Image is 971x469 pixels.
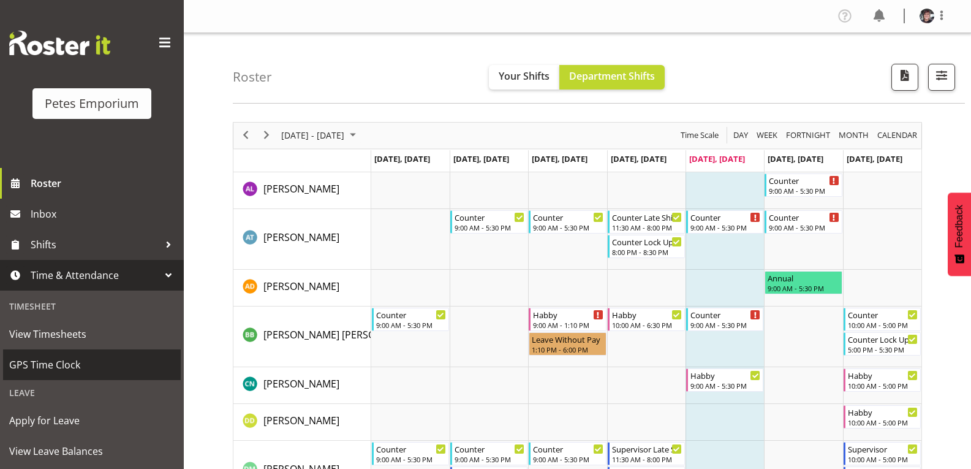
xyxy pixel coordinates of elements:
[686,308,763,331] div: Beena Beena"s event - Counter Begin From Friday, August 22, 2025 at 9:00:00 AM GMT+12:00 Ends At ...
[3,405,181,436] a: Apply for Leave
[954,205,965,248] span: Feedback
[689,153,745,164] span: [DATE], [DATE]
[9,411,175,430] span: Apply for Leave
[844,405,921,429] div: Danielle Donselaar"s event - Habby Begin From Sunday, August 24, 2025 at 10:00:00 AM GMT+12:00 En...
[844,442,921,465] div: David McAuley"s event - Supervisor Begin From Sunday, August 24, 2025 at 10:00:00 AM GMT+12:00 En...
[732,128,749,143] span: Day
[263,181,339,196] a: [PERSON_NAME]
[532,345,603,354] div: 1:10 PM - 6:00 PM
[608,210,685,234] div: Alex-Micheal Taniwha"s event - Counter Late Shift Begin From Thursday, August 21, 2025 at 11:30:0...
[259,128,275,143] button: Next
[233,209,371,270] td: Alex-Micheal Taniwha resource
[785,128,831,143] span: Fortnight
[769,223,839,232] div: 9:00 AM - 5:30 PM
[532,333,603,345] div: Leave Without Pay
[608,235,685,258] div: Alex-Micheal Taniwha"s event - Counter Lock Up Begin From Thursday, August 21, 2025 at 8:00:00 PM...
[875,128,920,143] button: Month
[453,153,509,164] span: [DATE], [DATE]
[499,69,550,83] span: Your Shifts
[3,349,181,380] a: GPS Time Clock
[529,442,606,465] div: David McAuley"s event - Counter Begin From Wednesday, August 20, 2025 at 9:00:00 AM GMT+12:00 End...
[612,454,682,464] div: 11:30 AM - 8:00 PM
[848,333,918,345] div: Counter Lock Up
[532,153,588,164] span: [DATE], [DATE]
[533,308,603,321] div: Habby
[948,193,971,276] button: Feedback - Show survey
[31,235,159,254] span: Shifts
[690,211,760,223] div: Counter
[263,414,339,427] span: [PERSON_NAME]
[765,173,842,197] div: Abigail Lane"s event - Counter Begin From Saturday, August 23, 2025 at 9:00:00 AM GMT+12:00 Ends ...
[690,308,760,321] div: Counter
[279,128,361,143] button: August 2025
[690,369,760,381] div: Habby
[755,128,779,143] span: Week
[928,64,955,91] button: Filter Shifts
[529,210,606,234] div: Alex-Micheal Taniwha"s event - Counter Begin From Wednesday, August 20, 2025 at 9:00:00 AM GMT+12...
[233,367,371,404] td: Christine Neville resource
[844,308,921,331] div: Beena Beena"s event - Counter Begin From Sunday, August 24, 2025 at 10:00:00 AM GMT+12:00 Ends At...
[263,377,339,391] span: [PERSON_NAME]
[848,369,918,381] div: Habby
[686,210,763,234] div: Alex-Micheal Taniwha"s event - Counter Begin From Friday, August 22, 2025 at 9:00:00 AM GMT+12:00...
[263,327,418,342] a: [PERSON_NAME] [PERSON_NAME]
[233,270,371,307] td: Amelia Denz resource
[376,454,446,464] div: 9:00 AM - 5:30 PM
[891,64,918,91] button: Download a PDF of the roster according to the set date range.
[612,443,682,455] div: Supervisor Late Shift
[233,172,371,209] td: Abigail Lane resource
[612,235,682,248] div: Counter Lock Up
[529,308,606,331] div: Beena Beena"s event - Habby Begin From Wednesday, August 20, 2025 at 9:00:00 AM GMT+12:00 Ends At...
[847,153,902,164] span: [DATE], [DATE]
[233,70,272,84] h4: Roster
[608,308,685,331] div: Beena Beena"s event - Habby Begin From Thursday, August 21, 2025 at 10:00:00 AM GMT+12:00 Ends At...
[455,454,524,464] div: 9:00 AM - 5:30 PM
[533,454,603,464] div: 9:00 AM - 5:30 PM
[755,128,780,143] button: Timeline Week
[612,247,682,257] div: 8:00 PM - 8:30 PM
[768,283,839,293] div: 9:00 AM - 5:30 PM
[848,345,918,354] div: 5:00 PM - 5:30 PM
[235,123,256,148] div: previous period
[769,211,839,223] div: Counter
[848,443,918,455] div: Supervisor
[450,442,527,465] div: David McAuley"s event - Counter Begin From Tuesday, August 19, 2025 at 9:00:00 AM GMT+12:00 Ends ...
[372,308,449,331] div: Beena Beena"s event - Counter Begin From Monday, August 18, 2025 at 9:00:00 AM GMT+12:00 Ends At ...
[920,9,934,23] img: michelle-whaleb4506e5af45ffd00a26cc2b6420a9100.png
[679,128,720,143] span: Time Scale
[9,325,175,343] span: View Timesheets
[844,368,921,392] div: Christine Neville"s event - Habby Begin From Sunday, August 24, 2025 at 10:00:00 AM GMT+12:00 End...
[769,174,839,186] div: Counter
[690,381,760,391] div: 9:00 AM - 5:30 PM
[686,368,763,392] div: Christine Neville"s event - Habby Begin From Friday, August 22, 2025 at 9:00:00 AM GMT+12:00 Ends...
[768,153,823,164] span: [DATE], [DATE]
[233,307,371,367] td: Beena Beena resource
[455,223,524,232] div: 9:00 AM - 5:30 PM
[31,266,159,284] span: Time & Attendance
[263,413,339,428] a: [PERSON_NAME]
[848,418,918,427] div: 10:00 AM - 5:00 PM
[31,174,178,193] span: Roster
[9,356,175,374] span: GPS Time Clock
[848,454,918,464] div: 10:00 AM - 5:00 PM
[277,123,363,148] div: August 18 - 24, 2025
[376,443,446,455] div: Counter
[529,332,606,356] div: Beena Beena"s event - Leave Without Pay Begin From Wednesday, August 20, 2025 at 1:10:00 PM GMT+1...
[263,231,339,244] span: [PERSON_NAME]
[765,210,842,234] div: Alex-Micheal Taniwha"s event - Counter Begin From Saturday, August 23, 2025 at 9:00:00 AM GMT+12:...
[731,128,750,143] button: Timeline Day
[569,69,655,83] span: Department Shifts
[372,442,449,465] div: David McAuley"s event - Counter Begin From Monday, August 18, 2025 at 9:00:00 AM GMT+12:00 Ends A...
[768,272,839,284] div: Annual
[233,404,371,441] td: Danielle Donselaar resource
[765,271,842,294] div: Amelia Denz"s event - Annual Begin From Saturday, August 23, 2025 at 9:00:00 AM GMT+12:00 Ends At...
[679,128,721,143] button: Time Scale
[45,94,139,113] div: Petes Emporium
[374,153,430,164] span: [DATE], [DATE]
[690,223,760,232] div: 9:00 AM - 5:30 PM
[263,279,339,294] a: [PERSON_NAME]
[844,332,921,356] div: Beena Beena"s event - Counter Lock Up Begin From Sunday, August 24, 2025 at 5:00:00 PM GMT+12:00 ...
[3,380,181,405] div: Leave
[848,406,918,418] div: Habby
[611,153,667,164] span: [DATE], [DATE]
